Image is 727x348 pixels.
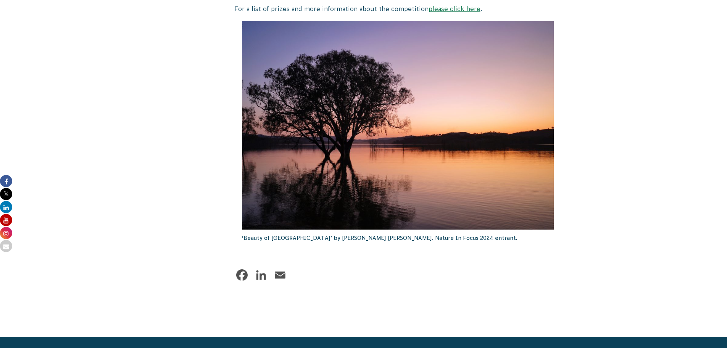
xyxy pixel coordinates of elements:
[234,267,250,283] a: Facebook
[242,230,554,246] p: ‘Beauty of [GEOGRAPHIC_DATA]’ by [PERSON_NAME] [PERSON_NAME]. Nature In Focus 2024 entrant.
[429,5,480,12] a: please click here
[253,267,269,283] a: LinkedIn
[272,267,288,283] a: Email
[234,5,562,13] p: For a list of prizes and more information about the competition .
